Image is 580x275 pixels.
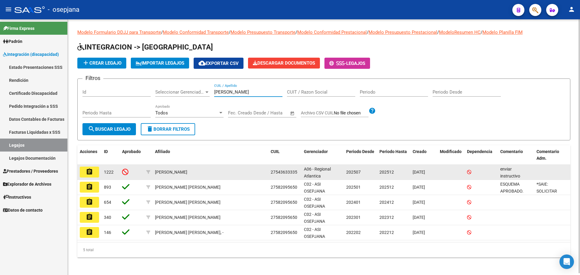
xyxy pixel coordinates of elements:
[301,145,344,165] datatable-header-cell: Gerenciador
[301,110,334,115] span: Archivo CSV CUIL
[482,30,523,35] a: Modelo Planilla FIM
[346,170,361,174] span: 202507
[369,30,437,35] a: Modelo Presupuesto Prestacional
[413,149,427,154] span: Creado
[104,185,111,190] span: 893
[3,181,51,187] span: Explorador de Archivos
[346,200,361,205] span: 202401
[86,198,93,206] mat-icon: assignment
[465,145,498,165] datatable-header-cell: Dependencia
[155,110,168,116] span: Todos
[198,61,239,66] span: Exportar CSV
[230,30,295,35] a: Modelo Presupuesto Transporte
[271,215,297,220] span: 27582095650
[3,168,58,174] span: Prestadores / Proveedores
[3,207,43,213] span: Datos de contacto
[346,61,365,66] span: Legajos
[155,149,170,154] span: Afiliado
[155,169,187,176] div: [PERSON_NAME]
[253,60,315,66] span: Descargar Documentos
[346,185,361,190] span: 202501
[104,170,114,174] span: 1222
[536,182,562,228] span: *SAIE: SOLICITAR ACTA DE ACUERDO Y CONSTANCIA DE ALUMNO REGULAR
[3,51,59,58] span: Integración (discapacidad)
[304,212,325,224] span: C02 - ASI OSEPJANA
[82,74,103,82] h3: Filtros
[3,194,31,200] span: Instructivos
[304,197,325,209] span: C02 - ASI OSEPJANA
[536,149,559,161] span: Comentario Adm.
[198,59,206,67] mat-icon: cloud_download
[77,145,101,165] datatable-header-cell: Acciones
[344,145,377,165] datatable-header-cell: Periodo Desde
[413,215,425,220] span: [DATE]
[334,110,369,116] input: Archivo CSV CUIL
[5,6,12,13] mat-icon: menu
[146,125,153,133] mat-icon: delete
[268,145,301,165] datatable-header-cell: CUIL
[346,149,374,154] span: Periodo Desde
[379,170,394,174] span: 202512
[379,200,394,205] span: 202412
[155,184,221,191] div: [PERSON_NAME] [PERSON_NAME]
[82,123,136,135] button: Buscar Legajo
[104,200,111,205] span: 654
[413,185,425,190] span: [DATE]
[194,58,243,69] button: Exportar CSV
[77,58,126,69] button: Crear Legajo
[228,110,248,116] input: Start date
[379,185,394,190] span: 202512
[82,60,121,66] span: Crear Legajo
[155,229,224,236] div: [PERSON_NAME] [PERSON_NAME], -
[101,145,120,165] datatable-header-cell: ID
[155,199,221,206] div: [PERSON_NAME] [PERSON_NAME]
[559,254,574,269] div: Open Intercom Messenger
[104,230,111,235] span: 146
[131,58,189,69] button: IMPORTAR LEGAJOS
[440,149,462,154] span: Modificado
[77,43,213,51] span: INTEGRACION -> [GEOGRAPHIC_DATA]
[146,126,190,132] span: Borrar Filtros
[346,230,361,235] span: 202202
[379,149,407,154] span: Periodo Hasta
[163,30,229,35] a: Modelo Conformidad Transporte
[80,149,97,154] span: Acciones
[153,145,268,165] datatable-header-cell: Afiliado
[82,59,89,66] mat-icon: add
[141,123,195,135] button: Borrar Filtros
[304,167,331,178] span: A06 - Regional Atlantica
[104,215,111,220] span: 340
[304,227,325,239] span: C02 - ASI OSEPJANA
[77,30,161,35] a: Modelo Formulario DDJJ para Transporte
[86,183,93,190] mat-icon: assignment
[104,149,108,154] span: ID
[271,185,297,190] span: 27582095650
[271,230,297,235] span: 27582095650
[377,145,410,165] datatable-header-cell: Periodo Hasta
[534,145,570,165] datatable-header-cell: Comentario Adm.
[155,89,204,95] span: Seleccionar Gerenciador
[304,182,325,193] span: C02 - ASI OSEPJANA
[86,168,93,175] mat-icon: assignment
[88,126,130,132] span: Buscar Legajo
[48,3,79,16] span: - osepjana
[271,170,297,174] span: 27543633335
[304,149,328,154] span: Gerenciador
[410,145,437,165] datatable-header-cell: Creado
[413,230,425,235] span: [DATE]
[369,107,376,114] mat-icon: help
[329,61,346,66] span: -
[413,170,425,174] span: [DATE]
[437,145,465,165] datatable-header-cell: Modificado
[77,242,570,257] div: 5 total
[77,29,570,257] div: / / / / / /
[253,110,282,116] input: End date
[467,149,492,154] span: Dependencia
[297,30,367,35] a: Modelo Conformidad Prestacional
[271,200,297,205] span: 27582095650
[3,38,22,45] span: Padrón
[413,200,425,205] span: [DATE]
[248,58,320,69] button: Descargar Documentos
[500,149,523,154] span: Comentario
[122,149,141,154] span: Aprobado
